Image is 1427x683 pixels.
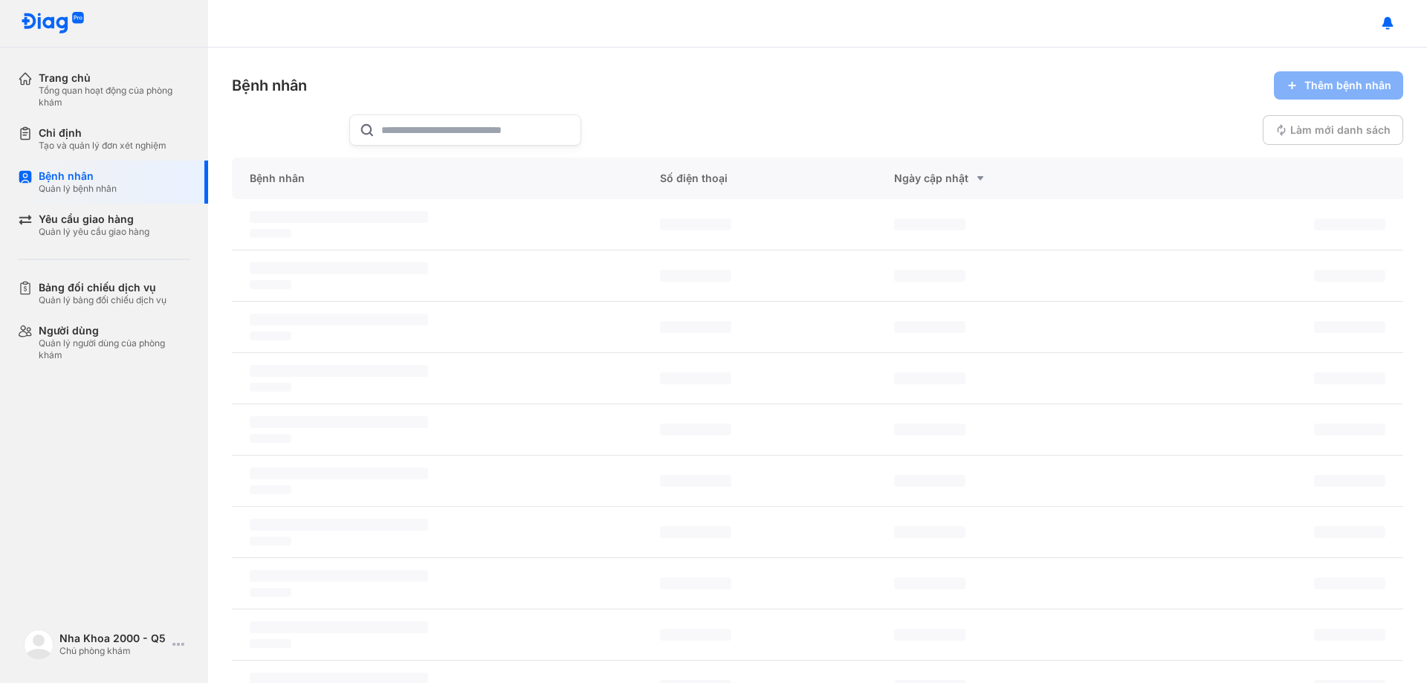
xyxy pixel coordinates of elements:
span: ‌ [250,262,428,274]
div: Chỉ định [39,126,166,140]
span: ‌ [250,570,428,582]
div: Chủ phòng khám [59,645,166,657]
div: Nha Khoa 2000 - Q5 [59,632,166,645]
div: Quản lý bảng đối chiếu dịch vụ [39,294,166,306]
img: logo [21,12,85,35]
span: ‌ [250,280,291,289]
div: Người dùng [39,324,190,337]
span: ‌ [894,629,965,641]
span: ‌ [1314,475,1385,487]
span: ‌ [660,526,731,538]
span: ‌ [1314,321,1385,333]
span: ‌ [250,434,291,443]
span: ‌ [1314,629,1385,641]
div: Tổng quan hoạt động của phòng khám [39,85,190,109]
div: Quản lý người dùng của phòng khám [39,337,190,361]
div: Trang chủ [39,71,190,85]
div: Quản lý bệnh nhân [39,183,117,195]
span: ‌ [894,321,965,333]
div: Số điện thoại [642,158,876,199]
img: logo [24,629,54,659]
span: ‌ [894,372,965,384]
span: ‌ [660,270,731,282]
span: ‌ [660,577,731,589]
span: ‌ [250,229,291,238]
span: ‌ [1314,270,1385,282]
span: ‌ [250,383,291,392]
span: ‌ [250,485,291,494]
span: ‌ [250,365,428,377]
div: Bệnh nhân [232,75,307,96]
button: Thêm bệnh nhân [1274,71,1403,100]
span: ‌ [660,475,731,487]
div: Quản lý yêu cầu giao hàng [39,226,149,238]
span: ‌ [1314,219,1385,230]
span: ‌ [250,314,428,326]
span: ‌ [660,321,731,333]
span: ‌ [660,372,731,384]
span: ‌ [660,424,731,436]
span: ‌ [250,537,291,546]
span: ‌ [1314,424,1385,436]
span: ‌ [894,577,965,589]
div: Bệnh nhân [39,169,117,183]
span: ‌ [250,331,291,340]
span: ‌ [894,270,965,282]
span: ‌ [660,219,731,230]
span: ‌ [250,621,428,633]
span: ‌ [894,424,965,436]
span: ‌ [894,219,965,230]
span: ‌ [660,629,731,641]
span: ‌ [250,211,428,223]
span: ‌ [1314,577,1385,589]
span: ‌ [250,519,428,531]
span: ‌ [894,475,965,487]
span: Làm mới danh sách [1290,123,1391,137]
span: ‌ [894,526,965,538]
span: ‌ [250,416,428,428]
div: Yêu cầu giao hàng [39,213,149,226]
span: ‌ [1314,372,1385,384]
span: ‌ [1314,526,1385,538]
span: ‌ [250,588,291,597]
div: Bảng đối chiếu dịch vụ [39,281,166,294]
span: Thêm bệnh nhân [1304,79,1391,92]
span: ‌ [250,467,428,479]
div: Bệnh nhân [232,158,642,199]
span: ‌ [250,639,291,648]
div: Tạo và quản lý đơn xét nghiệm [39,140,166,152]
div: Ngày cập nhật [894,169,1093,187]
button: Làm mới danh sách [1263,115,1403,145]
